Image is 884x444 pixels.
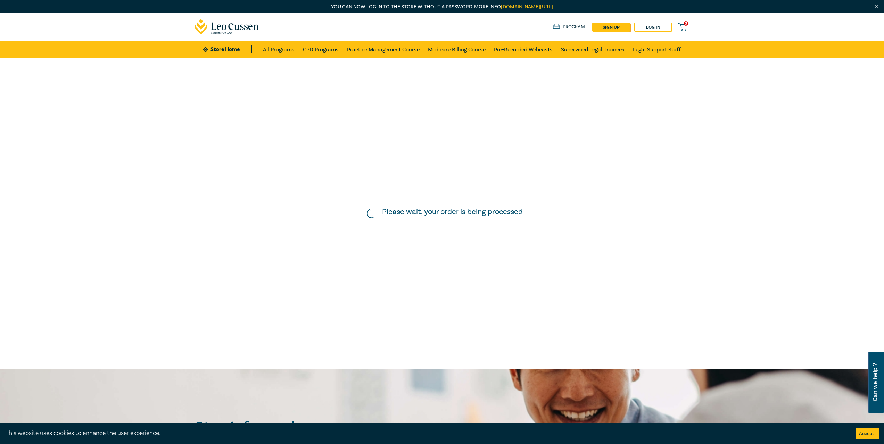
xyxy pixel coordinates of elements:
[684,21,688,26] span: 0
[634,23,672,32] a: Log in
[5,429,845,438] div: This website uses cookies to enhance the user experience.
[856,428,879,439] button: Accept cookies
[874,4,879,10] img: Close
[553,23,585,31] a: Program
[561,41,625,58] a: Supervised Legal Trainees
[494,41,553,58] a: Pre-Recorded Webcasts
[195,3,689,11] p: You can now log in to the store without a password. More info
[428,41,486,58] a: Medicare Billing Course
[303,41,339,58] a: CPD Programs
[592,23,630,32] a: sign up
[501,3,553,10] a: [DOMAIN_NAME][URL]
[633,41,681,58] a: Legal Support Staff
[347,41,420,58] a: Practice Management Course
[872,356,878,409] span: Can we help ?
[263,41,295,58] a: All Programs
[203,45,251,53] a: Store Home
[382,207,523,216] h5: Please wait, your order is being processed
[195,419,359,437] h2: Stay informed.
